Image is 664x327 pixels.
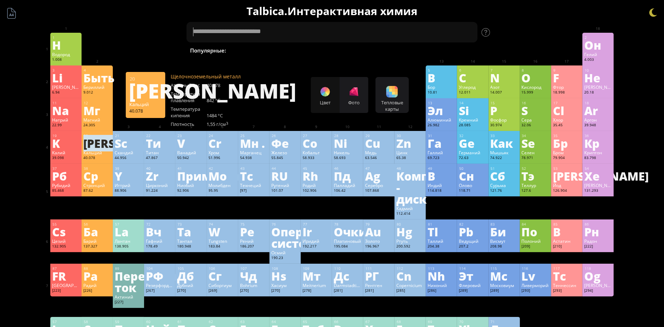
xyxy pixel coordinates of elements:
div: 30.974 [490,123,518,128]
ya-tr-span: Дс [334,268,349,284]
div: 30 [397,133,424,138]
ya-tr-span: Метан [414,47,430,54]
div: 18.998 [553,90,581,96]
ya-tr-span: Примечание [177,168,256,184]
ya-tr-span: Вода [270,47,283,54]
ya-tr-span: Rh [303,168,318,184]
div: 29 [365,133,393,138]
ya-tr-span: Иридий [303,238,319,244]
ya-tr-span: Talbica. [246,4,287,18]
div: 20 [84,133,111,138]
ya-tr-span: Плотность [171,121,194,127]
ya-tr-span: Фтор [553,84,564,90]
div: 32 [459,133,487,138]
div: 10 [585,68,612,73]
ya-tr-span: Радий [83,282,97,288]
ya-tr-span: Технеций [240,182,261,188]
ya-tr-span: Сн [459,168,474,184]
ya-tr-span: Сурьма [490,182,506,188]
ya-tr-span: 1484 °C [207,112,223,119]
ya-tr-span: S [522,102,528,119]
ya-tr-span: Кальций [129,101,149,108]
ya-tr-span: Стронций [83,182,105,188]
ya-tr-span: Ta [177,223,191,240]
ya-tr-span: Cn [396,268,411,284]
ya-tr-span: Радон [584,238,597,244]
div: 39.098 [52,155,80,161]
ya-tr-span: Lv [522,268,536,284]
ya-tr-span: Ванадий [177,150,196,155]
ya-tr-span: Hg [396,223,412,240]
div: 15.999 [522,90,549,96]
div: 21 [115,133,142,138]
ya-tr-span: H [295,47,299,54]
ya-tr-span: Серебро [365,182,383,188]
ya-tr-span: РФ [146,268,163,284]
ya-tr-span: РГ [365,268,379,284]
ya-tr-span: [PERSON_NAME] [442,47,484,54]
ya-tr-span: Тс [553,268,566,284]
ya-tr-span: 2 [370,50,372,55]
ya-tr-span: Не [584,69,600,86]
div: 53 [553,166,581,171]
ya-tr-span: Pb [459,223,474,240]
div: 27 [303,133,330,138]
ya-tr-span: Ре [240,223,254,240]
div: 24.305 [83,123,111,128]
ya-tr-span: Тэ [522,168,535,184]
ya-tr-span: Полоний [522,238,541,244]
ya-tr-span: Si [459,102,469,119]
ya-tr-span: 1,55 г/см [207,121,226,127]
ya-tr-span: O [522,69,531,86]
ya-tr-span: Бериллий [83,84,105,90]
ya-tr-span: Лантан [115,238,130,244]
div: 12.011 [459,90,487,96]
ya-tr-span: Титан [146,150,159,155]
div: 74.922 [490,155,518,161]
ya-tr-span: Астатин [553,238,571,244]
div: 45 [303,166,330,171]
ya-tr-span: Na [52,102,69,119]
ya-tr-span: Молибден [209,182,231,188]
ya-tr-span: Криптон [584,150,602,155]
ya-tr-span: Теннессин [553,282,576,288]
div: 12 [84,101,111,105]
ya-tr-span: Водород [52,51,70,57]
ya-tr-span: P [490,102,498,119]
div: 18 [585,101,612,105]
ya-tr-span: Резерфордий [146,282,175,288]
div: 78.971 [522,155,549,161]
div: 42 [209,166,236,171]
ya-tr-span: Рн [584,223,599,240]
ya-tr-span: Азот [490,84,500,90]
ya-tr-span: Ба [83,223,98,240]
ya-tr-span: Пд [334,168,351,184]
ya-tr-span: Тепловые карты [381,99,403,112]
div: 28.085 [459,123,487,128]
ya-tr-span: K [52,135,60,151]
ya-tr-span: Zn [396,135,411,151]
ya-tr-span: Германий [459,150,480,155]
ya-tr-span: Интерактивная химия [287,4,418,18]
ya-tr-span: В [428,168,435,184]
ya-tr-span: Рений [240,238,254,244]
div: 5 [428,68,455,73]
ya-tr-span: Селен [522,150,535,155]
ya-tr-span: Эт [459,268,473,284]
ya-tr-span: Тантал [177,238,192,244]
div: 39 [115,166,142,171]
div: 55.845 [271,155,299,161]
div: 41 [177,166,205,171]
ya-tr-span: [PERSON_NAME] [584,182,618,188]
div: 50 [459,166,487,171]
ya-tr-span: Кремний [459,117,478,123]
ya-tr-span: O [301,47,305,54]
ya-tr-span: Мг [83,102,100,119]
ya-tr-span: Как [490,135,513,151]
ya-tr-span: Актиний [115,294,133,300]
div: 11 [52,101,80,105]
div: 35.45 [553,123,581,128]
ya-tr-span: Y [115,168,122,184]
ya-tr-span: Нихоний [428,282,447,288]
ya-tr-span: Операционная система [271,223,363,251]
